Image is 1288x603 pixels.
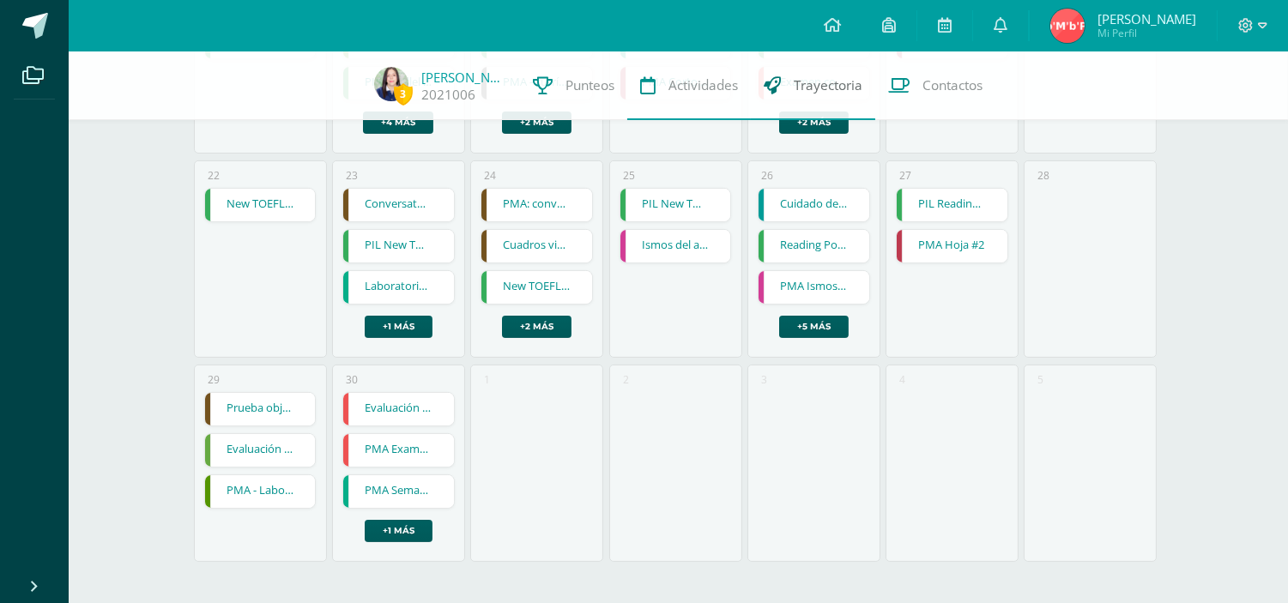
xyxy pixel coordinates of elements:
[205,434,316,467] a: Evaluación Sumativa
[343,271,454,304] a: Laboratorio 1 "Ciencia Espacial"
[759,230,869,262] a: Reading Portfolio #1
[481,271,592,304] a: New TOEFL Speaking task
[922,76,983,94] span: Contactos
[759,189,869,221] a: Cuidado del medio ambiente: Laudato Sí
[342,270,455,305] div: Laboratorio 1 "Ciencia Espacial" | Tarea
[620,188,732,222] div: PIL New TOEFL Speaking task | Tarea
[205,189,316,221] a: New TOEFL: Speaking
[481,229,593,263] div: Cuadros vivos | Tarea
[343,475,454,508] a: PMA Semana de la Ciencia "Ciencia Espacial"
[394,83,413,105] span: 3
[484,372,490,387] div: 1
[1098,10,1196,27] span: [PERSON_NAME]
[481,270,593,305] div: New TOEFL Speaking task | Tarea
[204,188,317,222] div: New TOEFL: Speaking | Tarea
[342,229,455,263] div: PIL New TOEFL: Speaking | Tarea
[668,76,738,94] span: Actividades
[502,112,571,134] a: +2 más
[899,372,905,387] div: 4
[205,393,316,425] a: Prueba objetiva
[620,230,731,262] a: Ismos del arte
[204,433,317,467] div: Evaluación Sumativa | Tarea
[204,474,317,509] div: PMA - Laboratorio 2: Semana de la ciencia (Montaje de biombos) | Tarea
[343,189,454,221] a: Conversatorio
[897,189,1007,221] a: PIL Reading Portfolio #1
[875,51,995,120] a: Contactos
[758,188,870,222] div: Cuidado del medio ambiente: Laudato Sí | Tarea
[342,433,455,467] div: PMA Examen corto 2 | Tarea
[205,475,316,508] a: PMA - Laboratorio 2: Semana de la ciencia (Montaje de biombos)
[208,168,220,183] div: 22
[758,229,870,263] div: Reading Portfolio #1 | Tarea
[502,316,571,338] a: +2 más
[759,271,869,304] a: PMA Ismos del arte
[779,316,849,338] a: +5 más
[481,189,592,221] a: PMA: conversatorio
[343,434,454,467] a: PMA Examen corto 2
[208,372,220,387] div: 29
[342,188,455,222] div: Conversatorio | Tarea
[365,520,432,542] a: +1 más
[623,372,629,387] div: 2
[342,392,455,426] div: Evaluación sumativa | Tarea
[620,189,731,221] a: PIL New TOEFL Speaking task
[363,112,433,134] a: +4 más
[343,230,454,262] a: PIL New TOEFL: Speaking
[1037,168,1049,183] div: 28
[481,230,592,262] a: Cuadros vivos
[346,168,358,183] div: 23
[758,270,870,305] div: PMA Ismos del arte | Tarea
[365,316,432,338] a: +1 más
[421,69,507,86] a: [PERSON_NAME]
[627,51,751,120] a: Actividades
[343,393,454,425] a: Evaluación sumativa
[342,474,455,509] div: PMA Semana de la Ciencia "Ciencia Espacial" | Tarea
[484,168,496,183] div: 24
[520,51,627,120] a: Punteos
[899,168,911,183] div: 27
[751,51,875,120] a: Trayectoria
[421,86,475,104] a: 2021006
[623,168,635,183] div: 25
[896,188,1008,222] div: PIL Reading Portfolio #1 | Tarea
[204,392,317,426] div: Prueba objetiva | Tarea
[374,67,408,101] img: 936532685daabec6e1002f3419e3d59a.png
[779,112,849,134] a: +2 más
[1098,26,1196,40] span: Mi Perfil
[761,372,767,387] div: 3
[1050,9,1085,43] img: ca3c5678045a47df34288d126a1d4061.png
[896,229,1008,263] div: PMA Hoja #2 | Tarea
[761,168,773,183] div: 26
[897,230,1007,262] a: PMA Hoja #2
[794,76,862,94] span: Trayectoria
[346,372,358,387] div: 30
[565,76,614,94] span: Punteos
[1037,372,1043,387] div: 5
[481,188,593,222] div: PMA: conversatorio | Tarea
[620,229,732,263] div: Ismos del arte | Tarea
